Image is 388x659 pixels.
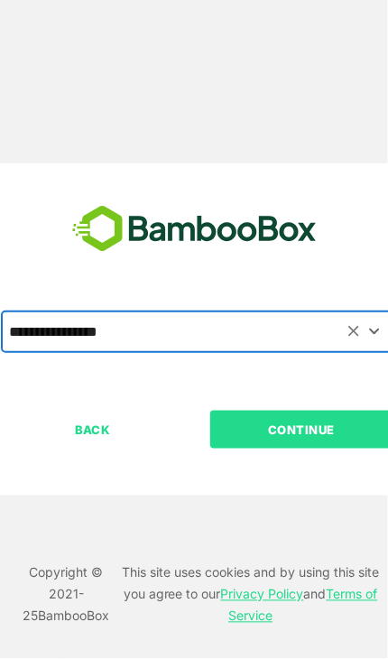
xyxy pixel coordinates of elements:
button: Clear [344,321,365,342]
button: Open [363,320,387,344]
a: Privacy Policy [221,587,304,602]
p: Copyright © 2021- 25 BambooBox [18,562,115,627]
p: BACK [3,420,183,440]
img: bamboobox [62,200,327,259]
button: BACK [1,411,184,449]
p: This site uses cookies and by using this site you agree to our and [115,562,387,627]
